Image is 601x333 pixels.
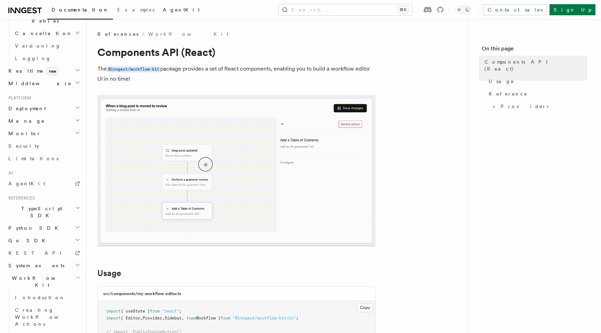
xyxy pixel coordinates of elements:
[8,250,67,256] span: REST API
[12,30,72,37] span: Cancellation
[6,152,82,165] a: Limitations
[482,44,587,56] h4: On this page
[279,4,412,15] button: Search...⌘K
[15,56,51,61] span: Logging
[6,105,46,112] span: Deployment
[6,130,41,137] span: Monitor
[140,316,143,320] span: ,
[97,268,121,278] a: Usage
[186,316,196,320] span: type
[12,291,82,304] a: Introduction
[15,307,75,327] span: Creating Workflow Actions
[6,102,82,115] button: Deployment
[6,95,31,101] span: Platform
[6,65,82,77] button: Realtimenew
[8,156,58,161] span: Limitations
[6,170,13,176] span: AI
[121,316,140,320] span: { Editor
[6,77,82,90] button: Middleware
[6,222,82,234] button: Python SDK
[47,67,58,75] span: new
[6,234,82,247] button: Go SDK
[103,291,181,297] h3: src/components/my-workflow-editor.ts
[12,27,82,40] button: Cancellation
[6,247,82,259] a: REST API
[482,56,587,75] a: Components API (React)
[97,64,376,84] p: The package provides a set of React components, enabling you to build a workflow editor UI in no ...
[8,181,45,186] span: AgentKit
[162,316,165,320] span: ,
[486,75,587,88] a: Usage
[12,304,82,330] a: Creating Workflow Actions
[162,309,179,314] span: "react"
[12,40,82,52] a: Versioning
[484,58,587,72] span: Components API (React)
[6,117,45,124] span: Manage
[113,2,159,19] a: Examples
[159,2,204,19] a: AgentKit
[6,259,82,272] button: System events
[6,262,64,269] span: System events
[165,316,182,320] span: Sidebar
[97,95,376,246] img: workflow-kit-announcement-video-loop.gif
[15,43,61,49] span: Versioning
[6,127,82,140] button: Monitor
[233,316,296,320] span: "@inngest/workflow-kit/ui"
[6,275,76,289] span: Workflow Kit
[296,316,298,320] span: ;
[51,7,109,13] span: Documentation
[179,309,182,314] span: ;
[6,67,58,74] span: Realtime
[486,88,587,100] a: Reference
[97,31,138,38] span: References
[182,316,184,320] span: ,
[121,309,150,314] span: { useState }
[117,7,154,13] span: Examples
[47,2,113,19] a: Documentation
[398,6,408,13] kbd: ⌘K
[221,316,230,320] span: from
[196,316,221,320] span: Workflow }
[550,4,595,15] a: Sign Up
[6,80,72,87] span: Middleware
[6,272,82,291] button: Workflow Kit
[489,90,528,97] span: Reference
[489,78,514,85] span: Usage
[483,4,547,15] a: Contact sales
[6,115,82,127] button: Manage
[107,65,160,72] a: @inngest/workflow-kit
[6,225,62,232] span: Python SDK
[148,31,229,38] a: Workflow Kit
[6,205,75,219] span: TypeScript SDK
[143,316,162,320] span: Provider
[6,177,82,190] a: AgentKit
[455,6,472,14] button: Toggle dark mode
[107,66,160,72] code: @inngest/workflow-kit
[106,316,121,320] span: import
[6,195,35,201] span: References
[6,237,49,244] span: Go SDK
[97,46,376,58] h1: Components API (React)
[357,303,373,312] button: Copy
[6,202,82,222] button: TypeScript SDK
[106,309,121,314] span: import
[8,143,39,149] span: Security
[150,309,160,314] span: from
[490,100,587,113] a: <Provider>
[163,7,200,13] span: AgentKit
[15,295,65,300] span: Introduction
[493,103,554,110] span: <Provider>
[12,52,82,65] a: Logging
[6,140,82,152] a: Security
